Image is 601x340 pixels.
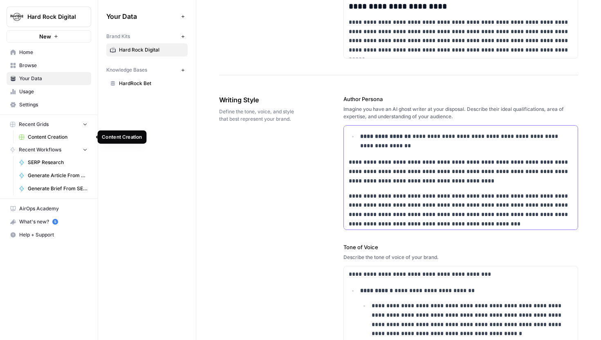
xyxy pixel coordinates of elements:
[7,85,91,98] a: Usage
[54,220,56,224] text: 5
[7,215,91,228] button: What's new? 5
[15,156,91,169] a: SERP Research
[7,228,91,241] button: Help + Support
[219,95,298,105] span: Writing Style
[343,95,579,103] label: Author Persona
[7,7,91,27] button: Workspace: Hard Rock Digital
[7,118,91,131] button: Recent Grids
[106,43,188,56] a: Hard Rock Digital
[15,182,91,195] a: Generate Brief From SERP
[39,32,51,41] span: New
[102,133,142,141] div: Content Creation
[9,9,24,24] img: Hard Rock Digital Logo
[219,108,298,123] span: Define the tone, voice, and style that best represent your brand.
[106,66,147,74] span: Knowledge Bases
[7,72,91,85] a: Your Data
[7,98,91,111] a: Settings
[106,11,178,21] span: Your Data
[343,243,579,251] label: Tone of Voice
[7,46,91,59] a: Home
[19,121,49,128] span: Recent Grids
[7,216,91,228] div: What's new?
[106,33,130,40] span: Brand Kits
[119,80,184,87] span: HardRock Bet
[28,159,87,166] span: SERP Research
[106,77,188,90] a: HardRock Bet
[119,46,184,54] span: Hard Rock Digital
[15,169,91,182] a: Generate Article From Outline
[343,254,579,261] div: Describe the tone of voice of your brand.
[28,172,87,179] span: Generate Article From Outline
[19,146,61,153] span: Recent Workflows
[19,62,87,69] span: Browse
[19,101,87,108] span: Settings
[7,59,91,72] a: Browse
[28,133,87,141] span: Content Creation
[19,88,87,95] span: Usage
[19,205,87,212] span: AirOps Academy
[15,131,91,144] a: Content Creation
[7,144,91,156] button: Recent Workflows
[52,219,58,225] a: 5
[19,75,87,82] span: Your Data
[27,13,77,21] span: Hard Rock Digital
[19,231,87,239] span: Help + Support
[343,106,579,120] div: Imagine you have an AI ghost writer at your disposal. Describe their ideal qualifications, area o...
[28,185,87,192] span: Generate Brief From SERP
[19,49,87,56] span: Home
[7,202,91,215] a: AirOps Academy
[7,30,91,43] button: New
